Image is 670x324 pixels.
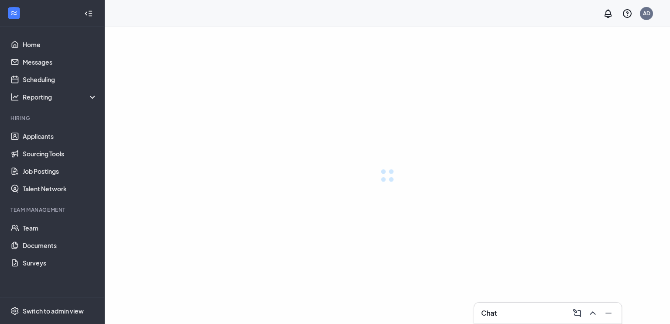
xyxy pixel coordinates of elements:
svg: Analysis [10,93,19,101]
div: Hiring [10,114,96,122]
svg: Collapse [84,9,93,18]
svg: Notifications [603,8,613,19]
a: Surveys [23,254,97,272]
a: Team [23,219,97,237]
a: Applicants [23,128,97,145]
button: Minimize [601,306,615,320]
a: Job Postings [23,162,97,180]
a: Documents [23,237,97,254]
button: ComposeMessage [569,306,583,320]
svg: ComposeMessage [572,308,582,318]
a: Sourcing Tools [23,145,97,162]
svg: QuestionInfo [622,8,632,19]
h3: Chat [481,308,497,318]
a: Talent Network [23,180,97,197]
button: ChevronUp [585,306,599,320]
a: Messages [23,53,97,71]
svg: WorkstreamLogo [10,9,18,17]
svg: Minimize [603,308,614,318]
div: AD [643,10,650,17]
a: Scheduling [23,71,97,88]
div: Switch to admin view [23,307,84,315]
div: Reporting [23,93,98,101]
a: Home [23,36,97,53]
svg: ChevronUp [588,308,598,318]
div: Team Management [10,206,96,214]
svg: Settings [10,307,19,315]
